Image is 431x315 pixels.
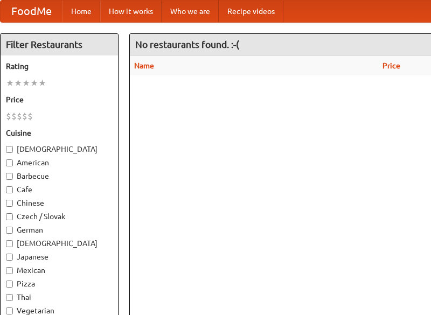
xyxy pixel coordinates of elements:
input: American [6,159,13,166]
input: German [6,227,13,234]
li: $ [17,110,22,122]
a: How it works [100,1,162,22]
input: Japanese [6,254,13,261]
label: [DEMOGRAPHIC_DATA] [6,144,113,155]
a: Price [383,61,400,70]
li: $ [27,110,33,122]
h5: Cuisine [6,128,113,138]
li: ★ [14,77,22,89]
a: FoodMe [1,1,62,22]
input: Barbecue [6,173,13,180]
label: Pizza [6,278,113,289]
input: Mexican [6,267,13,274]
input: Chinese [6,200,13,207]
ng-pluralize: No restaurants found. :-( [135,39,239,50]
li: $ [11,110,17,122]
label: Barbecue [6,171,113,181]
li: ★ [30,77,38,89]
input: Pizza [6,281,13,288]
a: Who we are [162,1,219,22]
input: Czech / Slovak [6,213,13,220]
label: [DEMOGRAPHIC_DATA] [6,238,113,249]
label: Cafe [6,184,113,195]
li: ★ [22,77,30,89]
label: Chinese [6,198,113,208]
a: Recipe videos [219,1,283,22]
input: Cafe [6,186,13,193]
li: $ [22,110,27,122]
label: Japanese [6,251,113,262]
li: $ [6,110,11,122]
a: Name [134,61,154,70]
label: German [6,225,113,235]
input: [DEMOGRAPHIC_DATA] [6,146,13,153]
h5: Rating [6,61,113,72]
a: Home [62,1,100,22]
li: ★ [38,77,46,89]
label: Thai [6,292,113,303]
label: Czech / Slovak [6,211,113,222]
li: ★ [6,77,14,89]
input: Thai [6,294,13,301]
input: Vegetarian [6,307,13,314]
input: [DEMOGRAPHIC_DATA] [6,240,13,247]
label: Mexican [6,265,113,276]
label: American [6,157,113,168]
h4: Filter Restaurants [1,34,118,55]
h5: Price [6,94,113,105]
